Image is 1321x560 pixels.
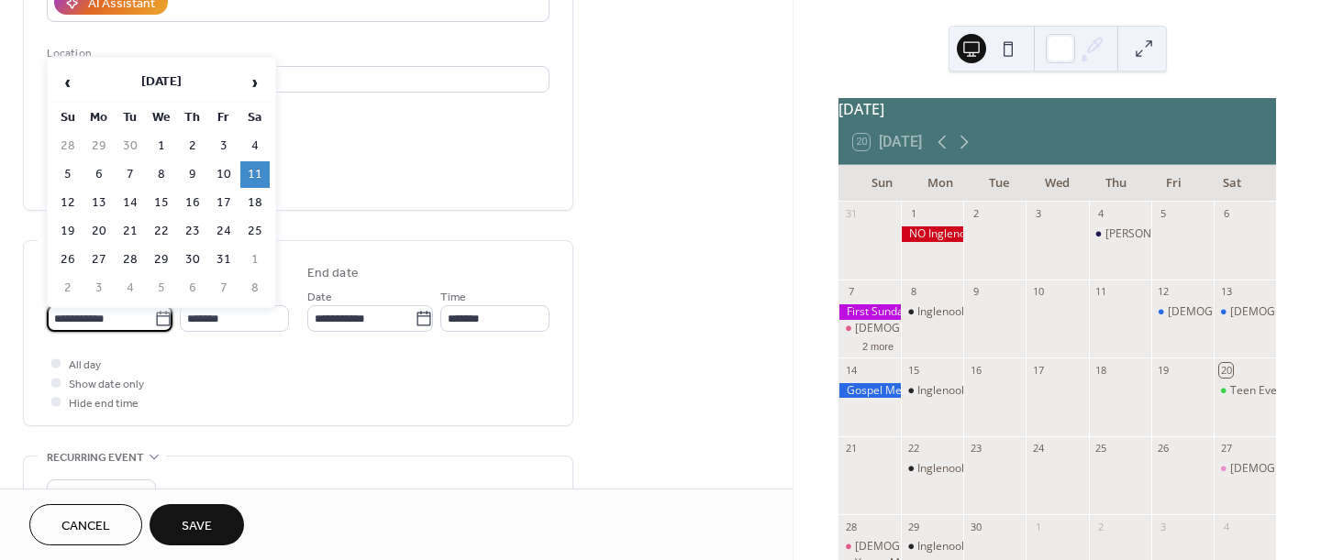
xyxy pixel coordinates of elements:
button: 2 more [855,337,901,353]
td: 12 [53,190,83,216]
td: 27 [84,247,114,273]
div: Tue [970,165,1028,202]
div: First Sunday - First Principles AM Sermon [838,304,901,320]
th: Su [53,104,83,131]
div: [PERSON_NAME] Learned Funeral [1105,226,1278,242]
div: 23 [969,442,982,456]
span: Cancel [61,517,110,536]
div: 7 [844,285,858,299]
div: 6 [1219,207,1233,221]
th: [DATE] [84,63,239,103]
div: 26 [1157,442,1171,456]
div: Inglenook [DEMOGRAPHIC_DATA] Study [917,304,1122,320]
th: We [147,104,176,131]
td: 2 [178,133,207,159]
td: 5 [53,161,83,188]
td: 29 [84,133,114,159]
td: 21 [116,218,145,245]
button: Save [150,504,244,545]
div: 5 [1157,207,1171,221]
th: Sa [240,104,270,131]
span: Do not repeat [54,484,123,505]
th: Fr [209,104,239,131]
td: 30 [116,133,145,159]
div: 2 [1094,520,1108,533]
div: 3 [1031,207,1045,221]
td: 8 [240,275,270,302]
div: 22 [906,442,920,456]
div: Inglenook [DEMOGRAPHIC_DATA] Study [917,461,1122,477]
td: 30 [178,247,207,273]
td: 4 [116,275,145,302]
td: 14 [116,190,145,216]
div: 4 [1219,520,1233,533]
td: 19 [53,218,83,245]
div: Mon [912,165,971,202]
span: › [241,64,269,101]
th: Th [178,104,207,131]
td: 22 [147,218,176,245]
div: 8 [906,285,920,299]
td: 6 [178,275,207,302]
span: Recurring event [47,448,144,467]
div: 12 [1157,285,1171,299]
div: Ladies Bible Study [1214,461,1276,477]
div: [DEMOGRAPHIC_DATA]'s Girls Class [855,539,1041,555]
span: Time [440,288,466,307]
div: 2 [969,207,982,221]
td: 8 [147,161,176,188]
button: Cancel [29,504,142,545]
td: 4 [240,133,270,159]
td: 24 [209,218,239,245]
div: God's Girls Class [838,321,901,336]
div: 17 [1031,363,1045,377]
div: Inglenook [DEMOGRAPHIC_DATA] Study [917,539,1122,555]
td: 26 [53,247,83,273]
th: Mo [84,104,114,131]
td: 29 [147,247,176,273]
td: 3 [209,133,239,159]
span: Date [307,288,332,307]
td: 23 [178,218,207,245]
td: 25 [240,218,270,245]
td: 2 [53,275,83,302]
td: 31 [209,247,239,273]
div: End date [307,264,359,283]
div: Fri [1145,165,1204,202]
div: 14 [844,363,858,377]
div: 13 [1219,285,1233,299]
div: 29 [906,520,920,533]
div: 1 [1031,520,1045,533]
td: 1 [147,133,176,159]
div: Sat [1203,165,1261,202]
div: 18 [1094,363,1108,377]
div: 24 [1031,442,1045,456]
div: God's Girls Class [838,539,901,555]
td: 1 [240,247,270,273]
td: 17 [209,190,239,216]
div: 25 [1094,442,1108,456]
td: 3 [84,275,114,302]
span: ‹ [54,64,82,101]
span: Show date only [69,375,144,394]
div: Teen Event [1214,383,1276,399]
td: 18 [240,190,270,216]
div: Location [47,44,546,63]
div: 1 [906,207,920,221]
td: 6 [84,161,114,188]
div: Gospel Meeting [838,383,901,399]
div: Inglenook Bible Study [901,539,963,555]
div: 20 [1219,363,1233,377]
div: 31 [844,207,858,221]
div: 9 [969,285,982,299]
td: 20 [84,218,114,245]
div: NO Inglenook Bible Study [901,226,963,242]
div: Inglenook Bible Study [901,304,963,320]
div: 19 [1157,363,1171,377]
td: 15 [147,190,176,216]
div: [DEMOGRAPHIC_DATA]'s Girls Class [855,321,1041,336]
div: 3 [1157,520,1171,533]
div: 16 [969,363,982,377]
span: Save [182,517,212,536]
div: 28 [844,520,858,533]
